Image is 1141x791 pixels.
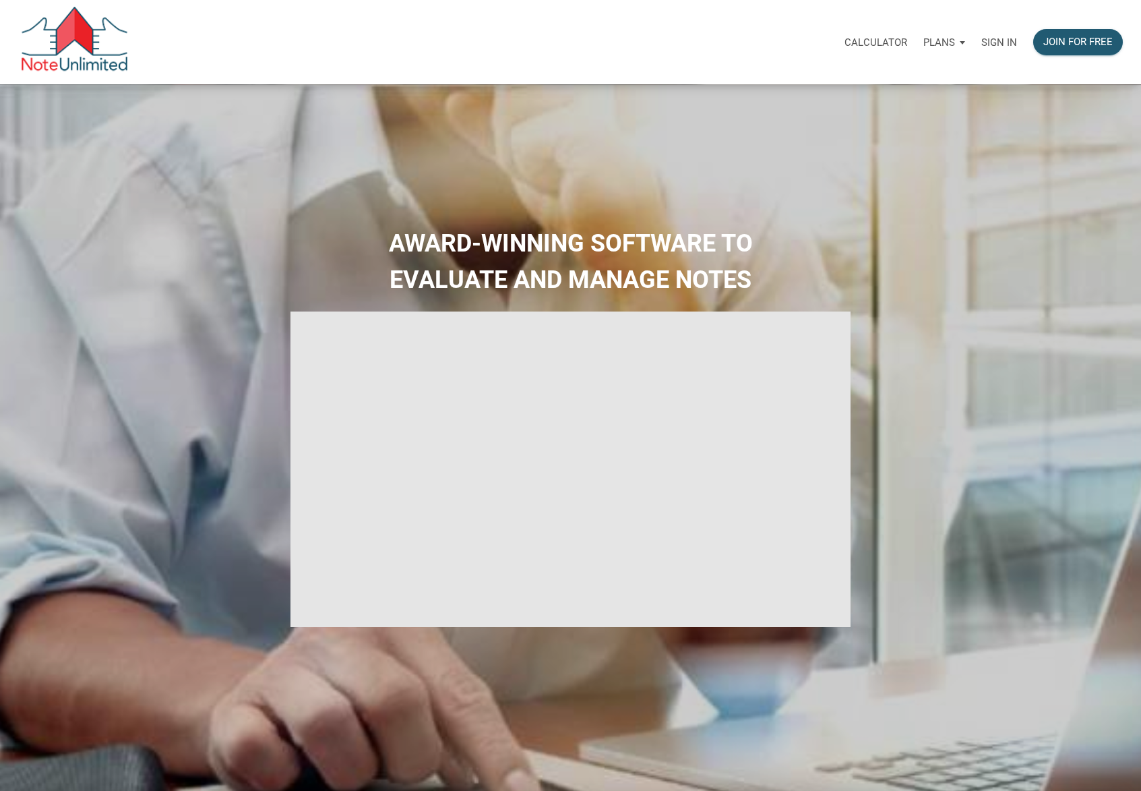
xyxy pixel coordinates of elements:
p: Sign in [981,36,1017,49]
p: Calculator [844,36,907,49]
iframe: NoteUnlimited [290,312,851,627]
a: Plans [915,21,973,63]
a: Sign in [973,21,1025,63]
div: Join for free [1043,34,1113,50]
p: Plans [923,36,955,49]
button: Join for free [1033,29,1123,55]
a: Join for free [1025,21,1131,63]
h2: AWARD-WINNING SOFTWARE TO EVALUATE AND MANAGE NOTES [10,225,1131,298]
a: Calculator [836,21,915,63]
button: Plans [915,22,973,63]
